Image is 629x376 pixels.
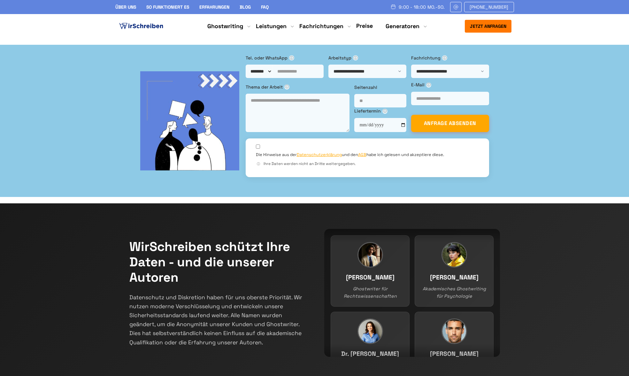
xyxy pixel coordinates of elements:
label: Fachrichtung [411,54,489,61]
span: ⓘ [353,55,358,60]
span: [PHONE_NUMBER] [470,4,509,10]
div: Ihre Daten werden nicht an Dritte weitergegeben. [256,161,479,167]
img: logo ghostwriter-österreich [118,21,165,31]
h3: [PERSON_NAME] [337,273,403,283]
span: 9:00 - 18:00 Mo.-So. [399,4,445,10]
span: ⓘ [289,55,294,60]
h2: WirSchreiben schützt Ihre Daten - und die unserer Autoren [129,239,305,285]
label: Seitenzahl [354,84,406,91]
img: Email [453,4,459,10]
h3: [PERSON_NAME] [421,349,487,359]
a: [PHONE_NUMBER] [464,2,514,12]
a: Leistungen [256,22,287,30]
span: ⓘ [426,82,431,88]
a: Fachrichtungen [299,22,343,30]
button: ANFRAGE ABSENDEN [411,115,489,132]
a: Ghostwriting [207,22,243,30]
img: bg [140,71,239,170]
span: ⓘ [256,161,261,167]
h3: Dr. [PERSON_NAME] [337,349,403,359]
a: Datenschutzerklärung [297,152,342,157]
span: ⓘ [284,84,289,90]
div: Team members continuous slider [324,229,500,357]
a: FAQ [261,4,269,10]
label: Die Hinweise aus der und den habe ich gelesen und akzeptiere diese. [256,152,444,158]
span: ⓘ [382,109,387,114]
a: AGB [358,152,366,157]
h3: [PERSON_NAME] [421,273,487,283]
a: Generatoren [386,22,419,30]
a: So funktioniert es [146,4,189,10]
label: Arbeitstyp [328,54,406,61]
button: Jetzt anfragen [465,20,511,33]
a: Erfahrungen [199,4,229,10]
label: E-Mail [411,81,489,88]
span: ⓘ [442,55,447,60]
a: Über uns [115,4,136,10]
label: Liefertermin [354,107,406,114]
a: Preise [356,22,373,29]
label: Thema der Arbeit [246,83,349,90]
img: Schedule [390,4,396,9]
a: Blog [240,4,251,10]
p: Datenschutz und Diskretion haben für uns oberste Priorität. Wir nutzen moderne Verschlüsselung un... [129,293,305,347]
label: Tel. oder WhatsApp [246,54,324,61]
